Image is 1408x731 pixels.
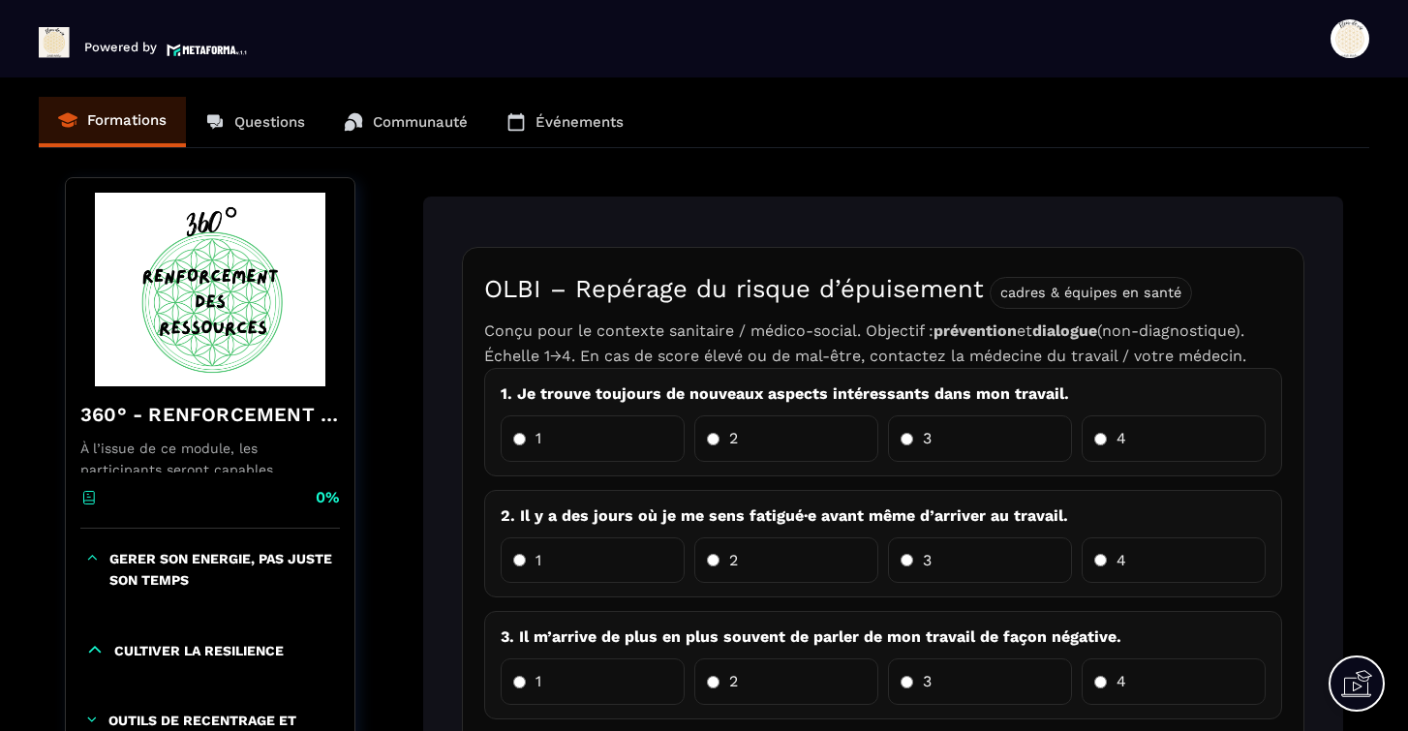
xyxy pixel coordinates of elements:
[888,415,1072,462] label: 3
[901,554,913,566] input: 3
[1032,321,1097,340] strong: dialogue
[513,554,526,566] input: 1
[888,658,1072,705] label: 3
[501,415,685,462] label: 1
[888,537,1072,584] label: 3
[501,658,685,705] label: 1
[1082,537,1266,584] label: 4
[501,625,1266,649] div: 3. Il m’arrive de plus en plus souvent de parler de mon travail de façon négative.
[1082,415,1266,462] label: 4
[934,321,1017,340] strong: prévention
[501,504,1266,528] div: 2. Il y a des jours où je me sens fatigué·e avant même d’arriver au travail.
[484,319,1282,368] p: Conçu pour le contexte sanitaire / médico-social. Objectif : et (non-diagnostique). Échelle 1→4. ...
[484,269,1282,309] h1: OLBI – Repérage du risque d’épuisement
[80,438,340,472] p: À l’issue de ce module, les participants seront capables d’identifier et de cultiver leurs ressou...
[1094,554,1107,566] input: 4
[901,433,913,445] input: 3
[990,277,1192,309] span: cadres & équipes en santé
[901,676,913,688] input: 3
[707,676,719,688] input: 2
[84,38,157,58] p: Powered by
[167,42,248,58] img: logo
[80,193,340,386] img: banner
[39,27,70,58] img: logo-branding
[707,433,719,445] input: 2
[694,658,878,705] label: 2
[513,433,526,445] input: 1
[707,554,719,566] input: 2
[80,401,340,428] h4: 360° - RENFORCEMENT DES RESSOURCES
[114,640,284,661] p: CULTIVER LA RESILIENCE
[1082,658,1266,705] label: 4
[501,537,685,584] label: 1
[1094,676,1107,688] input: 4
[694,415,878,462] label: 2
[694,537,878,584] label: 2
[513,676,526,688] input: 1
[109,548,335,592] p: GERER SON ENERGIE, PAS JUSTE SON TEMPS
[501,382,1266,406] div: 1. Je trouve toujours de nouveaux aspects intéressants dans mon travail.
[1094,433,1107,445] input: 4
[316,487,340,508] p: 0%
